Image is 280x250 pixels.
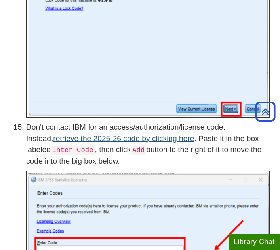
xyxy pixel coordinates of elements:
code: Add [131,146,146,155]
code: Enter Code [51,146,95,155]
p: Don't contact IBM for an access/authorization/license code. Instead, . Paste it in the box labele... [26,122,270,167]
a: retrieve the 2025-26 code by clicking here [53,134,194,143]
button: Library Chat [229,234,280,250]
a: Back to Top [253,106,278,117]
